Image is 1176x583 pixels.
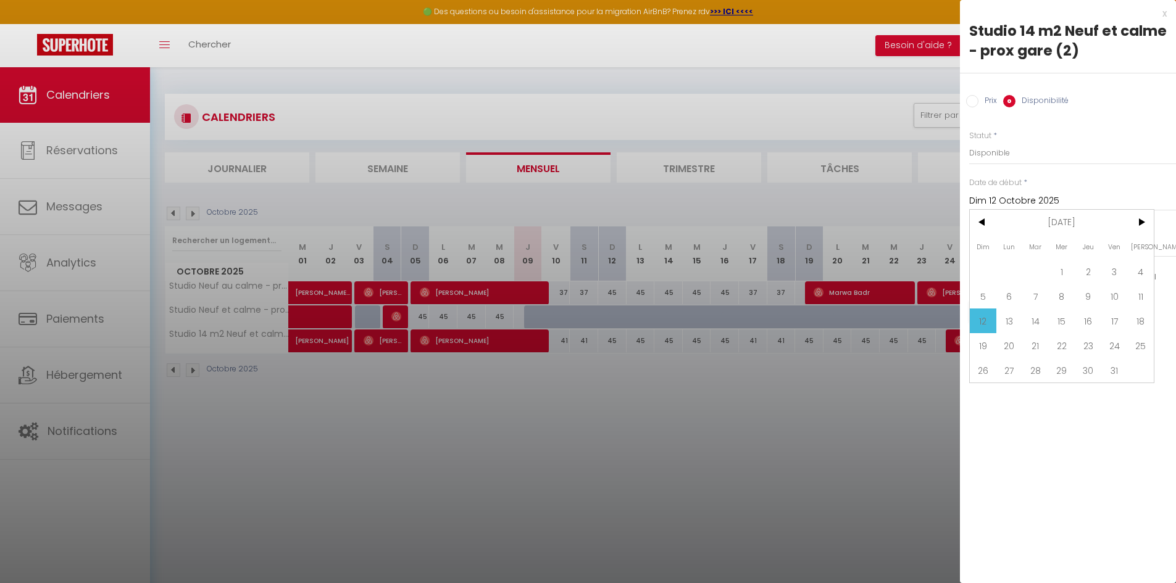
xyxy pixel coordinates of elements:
[969,130,991,142] label: Statut
[1075,284,1101,308] span: 9
[996,210,1128,234] span: [DATE]
[1022,358,1049,382] span: 28
[1022,308,1049,333] span: 14
[1101,333,1128,358] span: 24
[1127,308,1154,333] span: 18
[1015,95,1069,109] label: Disponibilité
[996,234,1023,259] span: Lun
[996,284,1023,308] span: 6
[970,210,996,234] span: <
[1101,308,1128,333] span: 17
[969,21,1167,60] div: Studio 14 m2 Neuf et calme - prox gare (2)
[1101,358,1128,382] span: 31
[970,234,996,259] span: Dim
[969,177,1022,189] label: Date de début
[1049,234,1075,259] span: Mer
[978,95,997,109] label: Prix
[996,358,1023,382] span: 27
[970,308,996,333] span: 12
[1075,358,1101,382] span: 30
[1075,234,1101,259] span: Jeu
[1022,333,1049,358] span: 21
[1101,284,1128,308] span: 10
[996,333,1023,358] span: 20
[1022,234,1049,259] span: Mar
[1075,333,1101,358] span: 23
[1127,284,1154,308] span: 11
[970,284,996,308] span: 5
[1075,259,1101,284] span: 2
[1127,210,1154,234] span: >
[1075,308,1101,333] span: 16
[1101,259,1128,284] span: 3
[996,308,1023,333] span: 13
[1022,284,1049,308] span: 7
[1127,259,1154,284] span: 4
[1049,259,1075,284] span: 1
[1049,284,1075,308] span: 8
[970,358,996,382] span: 26
[1101,234,1128,259] span: Ven
[1127,333,1154,358] span: 25
[960,6,1167,21] div: x
[1049,358,1075,382] span: 29
[1127,234,1154,259] span: [PERSON_NAME]
[970,333,996,358] span: 19
[1049,333,1075,358] span: 22
[1049,308,1075,333] span: 15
